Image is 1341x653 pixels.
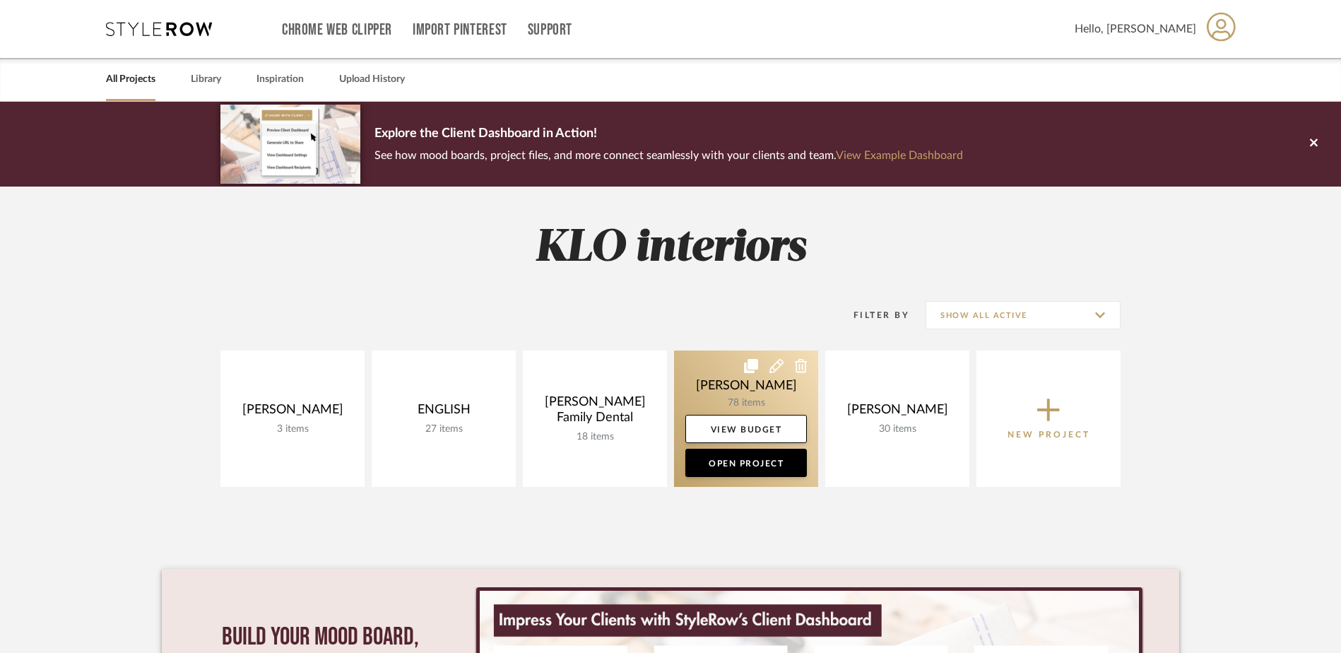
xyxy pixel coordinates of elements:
span: Hello, [PERSON_NAME] [1075,20,1196,37]
a: Import Pinterest [413,24,507,36]
a: View Example Dashboard [836,150,963,161]
div: [PERSON_NAME] [837,402,958,423]
div: [PERSON_NAME] [232,402,353,423]
p: Explore the Client Dashboard in Action! [374,123,963,146]
p: See how mood boards, project files, and more connect seamlessly with your clients and team. [374,146,963,165]
div: 18 items [534,431,656,443]
p: New Project [1008,428,1090,442]
div: ENGLISH [383,402,504,423]
div: [PERSON_NAME] Family Dental [534,394,656,431]
a: Support [528,24,572,36]
a: Open Project [685,449,807,477]
a: Upload History [339,70,405,89]
div: 30 items [837,423,958,435]
img: d5d033c5-7b12-40c2-a960-1ecee1989c38.png [220,105,360,183]
a: All Projects [106,70,155,89]
a: Library [191,70,221,89]
a: View Budget [685,415,807,443]
a: Chrome Web Clipper [282,24,392,36]
a: Inspiration [256,70,304,89]
div: 27 items [383,423,504,435]
div: 3 items [232,423,353,435]
h2: KLO interiors [162,222,1179,275]
button: New Project [976,351,1121,487]
div: Filter By [835,308,909,322]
